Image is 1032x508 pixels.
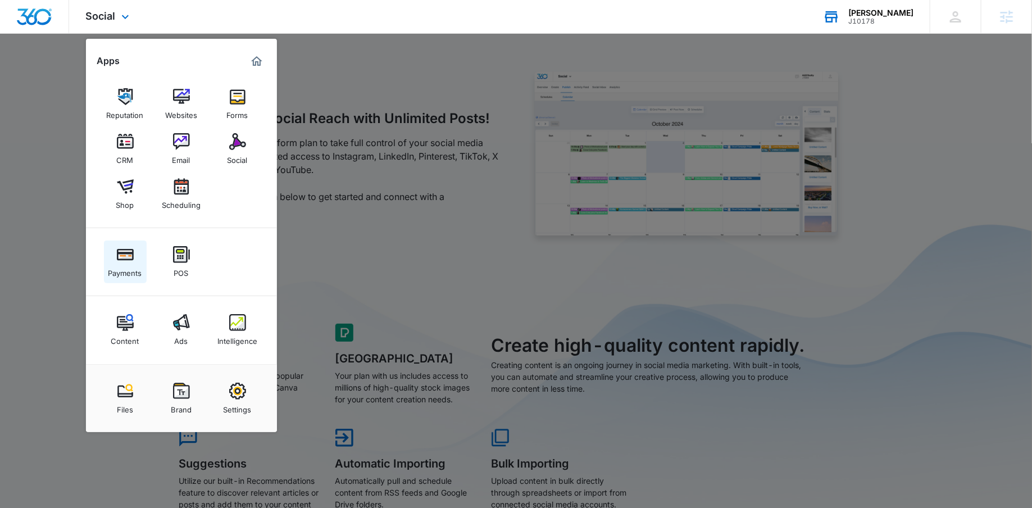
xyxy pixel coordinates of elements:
a: Scheduling [160,173,203,215]
div: account id [848,17,913,25]
a: Intelligence [216,309,259,351]
img: tab_keywords_by_traffic_grey.svg [112,65,121,74]
div: Email [172,150,190,165]
div: Social [228,150,248,165]
div: Forms [227,105,248,120]
div: Reputation [107,105,144,120]
a: Forms [216,83,259,125]
a: Brand [160,377,203,420]
a: Payments [104,241,147,283]
div: Websites [165,105,197,120]
div: v 4.0.25 [31,18,55,27]
div: Domain: [DOMAIN_NAME] [29,29,124,38]
div: Keywords by Traffic [124,66,189,74]
div: Ads [175,331,188,346]
span: Social [86,10,116,22]
a: Email [160,128,203,170]
a: Websites [160,83,203,125]
div: account name [848,8,913,17]
a: Reputation [104,83,147,125]
div: Scheduling [162,195,201,210]
a: Files [104,377,147,420]
h2: Apps [97,56,120,66]
div: CRM [117,150,134,165]
a: Settings [216,377,259,420]
img: logo_orange.svg [18,18,27,27]
img: tab_domain_overview_orange.svg [30,65,39,74]
a: Marketing 360® Dashboard [248,52,266,70]
a: Ads [160,309,203,351]
div: Brand [171,400,192,414]
div: Shop [116,195,134,210]
div: Payments [108,263,142,278]
div: Files [117,400,133,414]
a: Social [216,128,259,170]
a: POS [160,241,203,283]
div: POS [174,263,189,278]
div: Intelligence [217,331,257,346]
div: Settings [224,400,252,414]
a: Content [104,309,147,351]
a: Shop [104,173,147,215]
div: Content [111,331,139,346]
img: website_grey.svg [18,29,27,38]
div: Domain Overview [43,66,101,74]
a: CRM [104,128,147,170]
